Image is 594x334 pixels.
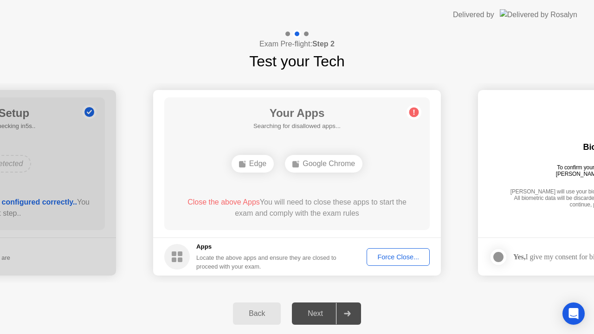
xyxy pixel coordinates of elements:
div: Open Intercom Messenger [562,302,585,325]
span: Close the above Apps [187,198,260,206]
b: Step 2 [312,40,335,48]
div: Next [295,309,336,318]
h5: Searching for disallowed apps... [253,122,341,131]
img: Delivered by Rosalyn [500,9,577,20]
h4: Exam Pre-flight: [259,39,335,50]
button: Force Close... [367,248,430,266]
div: Locate the above apps and ensure they are closed to proceed with your exam. [196,253,337,271]
div: You will need to close these apps to start the exam and comply with the exam rules [178,197,417,219]
div: Google Chrome [285,155,362,173]
div: Back [236,309,278,318]
button: Next [292,302,361,325]
div: Edge [232,155,274,173]
div: Delivered by [453,9,494,20]
h1: Test your Tech [249,50,345,72]
strong: Yes, [513,253,525,261]
h5: Apps [196,242,337,251]
button: Back [233,302,281,325]
div: Force Close... [370,253,426,261]
h1: Your Apps [253,105,341,122]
